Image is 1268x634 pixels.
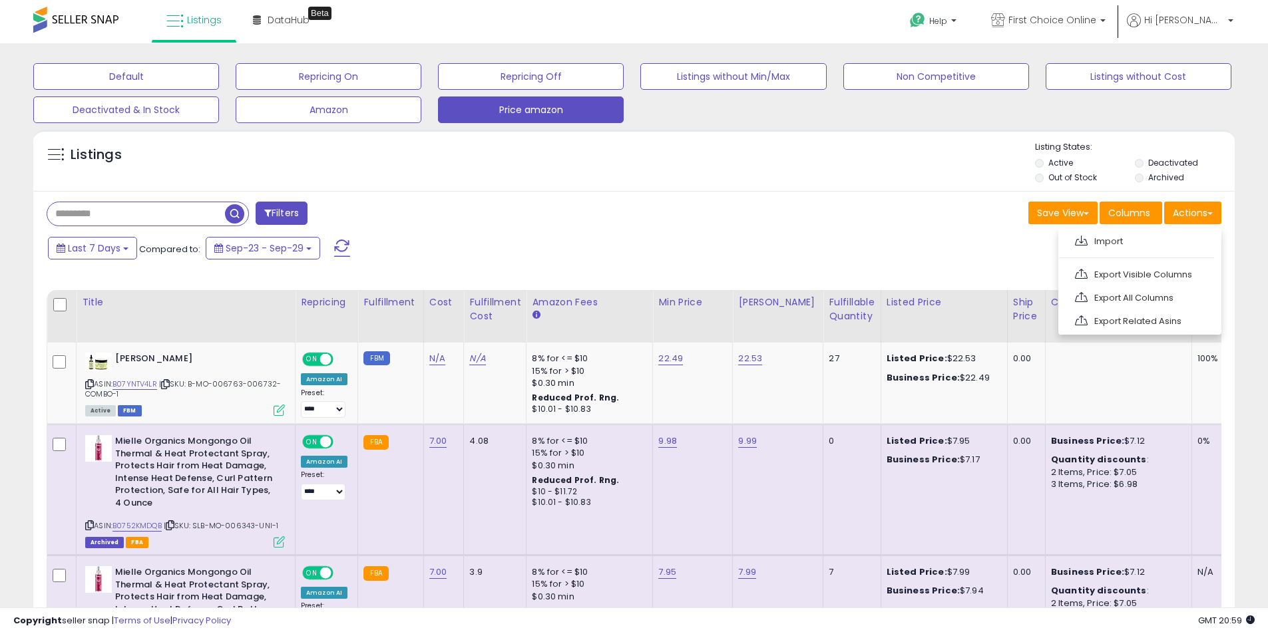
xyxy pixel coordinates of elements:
[115,353,277,369] b: [PERSON_NAME]
[887,295,1002,309] div: Listed Price
[658,434,677,448] a: 9.98
[1198,614,1255,627] span: 2025-10-7 20:59 GMT
[115,435,277,512] b: Mielle Organics Mongongo Oil Thermal & Heat Protectant Spray, Protects Hair from Heat Damage, Int...
[268,13,310,27] span: DataHub
[532,497,642,508] div: $10.01 - $10.83
[1197,353,1241,365] div: 100%
[112,520,162,532] a: B0752KMDQB
[887,585,997,597] div: $7.94
[1051,466,1181,478] div: 2 Items, Price: $7.05
[1127,13,1233,43] a: Hi [PERSON_NAME]
[363,295,417,309] div: Fulfillment
[887,352,947,365] b: Listed Price:
[738,352,762,365] a: 22.53
[85,435,285,546] div: ASIN:
[13,615,231,627] div: seller snap | |
[532,309,540,321] small: Amazon Fees.
[118,405,142,416] span: FBM
[1066,287,1211,308] a: Export All Columns
[1100,202,1162,224] button: Columns
[438,63,624,90] button: Repricing Off
[1051,454,1181,466] div: :
[301,389,347,418] div: Preset:
[85,566,112,593] img: 31kygOyDdnL._SL40_.jpg
[304,354,320,365] span: ON
[331,354,353,365] span: OFF
[301,373,347,385] div: Amazon AI
[738,434,757,448] a: 9.99
[658,565,676,579] a: 7.95
[172,614,231,627] a: Privacy Policy
[301,601,347,631] div: Preset:
[1051,585,1181,597] div: :
[304,567,320,579] span: ON
[164,520,278,531] span: | SKU: SLB-MO-006343-UNI-1
[469,295,521,323] div: Fulfillment Cost
[899,2,970,43] a: Help
[1051,565,1124,578] b: Business Price:
[139,243,200,255] span: Compared to:
[114,614,170,627] a: Terms of Use
[887,453,960,466] b: Business Price:
[887,372,997,384] div: $22.49
[532,404,642,415] div: $10.01 - $10.83
[469,435,516,447] div: 4.08
[1051,435,1181,447] div: $7.12
[469,352,485,365] a: N/A
[236,96,421,123] button: Amazon
[112,379,157,390] a: B07YNTV4LR
[738,565,756,579] a: 7.99
[1108,206,1150,220] span: Columns
[469,566,516,578] div: 3.9
[532,605,619,617] b: Reduced Prof. Rng.
[236,63,421,90] button: Repricing On
[887,565,947,578] b: Listed Price:
[658,352,683,365] a: 22.49
[532,460,642,472] div: $0.30 min
[331,436,353,448] span: OFF
[640,63,826,90] button: Listings without Min/Max
[301,456,347,468] div: Amazon AI
[1144,13,1224,27] span: Hi [PERSON_NAME]
[301,295,352,309] div: Repricing
[1048,157,1073,168] label: Active
[331,567,353,579] span: OFF
[1051,584,1147,597] b: Quantity discounts
[1028,202,1098,224] button: Save View
[13,614,62,627] strong: Copyright
[532,377,642,389] div: $0.30 min
[829,295,875,323] div: Fulfillable Quantity
[33,63,219,90] button: Default
[1051,597,1181,609] div: 2 Items, Price: $7.05
[532,353,642,365] div: 8% for <= $10
[1066,231,1211,251] a: Import
[1197,566,1241,578] div: N/A
[658,295,727,309] div: Min Price
[532,566,642,578] div: 8% for <= $10
[429,352,445,365] a: N/A
[887,584,960,597] b: Business Price:
[1066,311,1211,331] a: Export Related Asins
[532,295,647,309] div: Amazon Fees
[532,578,642,590] div: 15% for > $10
[438,96,624,123] button: Price amazon
[1148,172,1184,183] label: Archived
[738,295,817,309] div: [PERSON_NAME]
[187,13,222,27] span: Listings
[363,566,388,581] small: FBA
[1035,141,1235,154] p: Listing States:
[532,365,642,377] div: 15% for > $10
[256,202,308,225] button: Filters
[887,454,997,466] div: $7.17
[532,474,619,486] b: Reduced Prof. Rng.
[429,434,447,448] a: 7.00
[532,435,642,447] div: 8% for <= $10
[909,12,926,29] i: Get Help
[85,353,112,371] img: 416LHOrVQ1L._SL40_.jpg
[1164,202,1221,224] button: Actions
[843,63,1029,90] button: Non Competitive
[33,96,219,123] button: Deactivated & In Stock
[1051,434,1124,447] b: Business Price:
[929,15,947,27] span: Help
[887,353,997,365] div: $22.53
